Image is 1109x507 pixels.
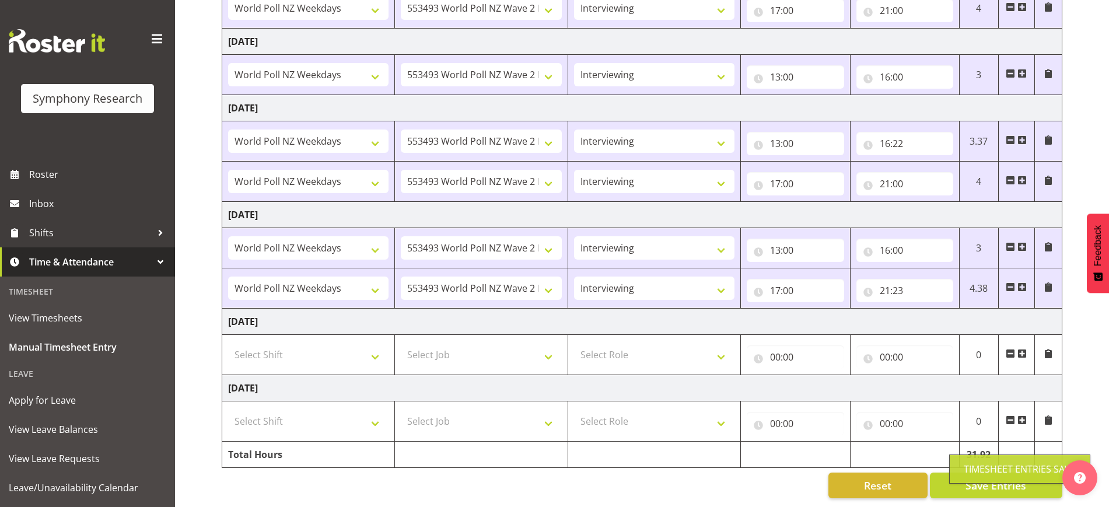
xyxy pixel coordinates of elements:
input: Click to select... [856,239,953,262]
input: Click to select... [747,412,844,435]
td: Total Hours [222,442,395,468]
td: [DATE] [222,29,1062,55]
img: help-xxl-2.png [1074,472,1086,484]
div: Leave [3,362,172,386]
input: Click to select... [856,172,953,195]
a: Manual Timesheet Entry [3,333,172,362]
td: [DATE] [222,95,1062,121]
td: 31.92 [959,442,998,468]
td: 3 [959,55,998,95]
button: Save Entries [930,473,1062,498]
td: [DATE] [222,202,1062,228]
span: Inbox [29,195,169,212]
input: Click to select... [747,279,844,302]
span: Manual Timesheet Entry [9,338,166,356]
td: 3 [959,228,998,268]
a: View Leave Balances [3,415,172,444]
div: Timesheet Entries Save [964,462,1076,476]
td: [DATE] [222,309,1062,335]
span: Roster [29,166,169,183]
input: Click to select... [856,279,953,302]
input: Click to select... [856,65,953,89]
td: 0 [959,401,998,442]
button: Feedback - Show survey [1087,214,1109,293]
img: Rosterit website logo [9,29,105,53]
span: Apply for Leave [9,391,166,409]
div: Timesheet [3,279,172,303]
td: [DATE] [222,375,1062,401]
td: 0 [959,335,998,375]
span: Reset [864,478,891,493]
input: Click to select... [856,412,953,435]
a: View Leave Requests [3,444,172,473]
a: Apply for Leave [3,386,172,415]
input: Click to select... [747,65,844,89]
span: Shifts [29,224,152,242]
span: Leave/Unavailability Calendar [9,479,166,496]
span: Feedback [1093,225,1103,266]
a: View Timesheets [3,303,172,333]
td: 4.38 [959,268,998,309]
input: Click to select... [856,345,953,369]
span: View Leave Balances [9,421,166,438]
input: Click to select... [747,172,844,195]
input: Click to select... [747,239,844,262]
button: Reset [828,473,928,498]
input: Click to select... [747,345,844,369]
a: Leave/Unavailability Calendar [3,473,172,502]
span: View Timesheets [9,309,166,327]
span: Time & Attendance [29,253,152,271]
td: 4 [959,162,998,202]
td: 3.37 [959,121,998,162]
span: Save Entries [965,478,1026,493]
div: Symphony Research [33,90,142,107]
span: View Leave Requests [9,450,166,467]
input: Click to select... [856,132,953,155]
input: Click to select... [747,132,844,155]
